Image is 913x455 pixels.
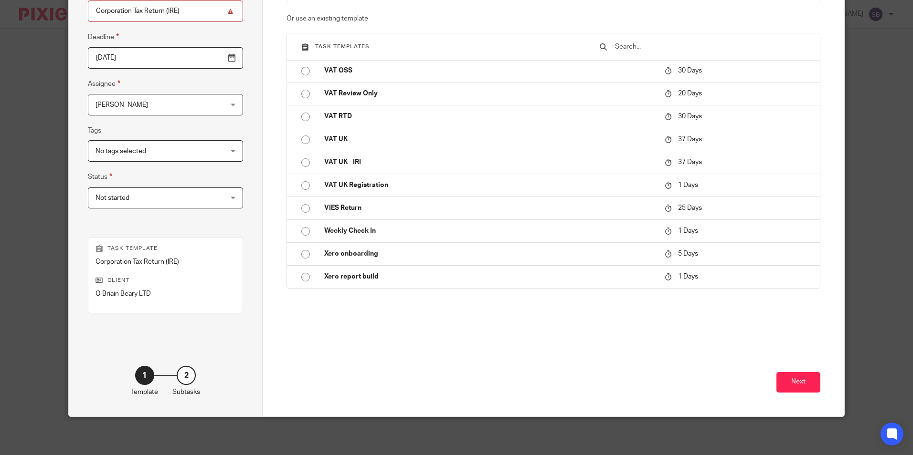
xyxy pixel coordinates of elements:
[88,47,243,69] input: Use the arrow keys to pick a date
[96,245,235,252] p: Task template
[678,67,702,74] span: 30 Days
[678,136,702,143] span: 37 Days
[88,126,101,135] label: Tags
[324,249,655,259] p: Xero onboarding
[96,289,235,299] p: O Briain Beary LTD
[324,226,655,236] p: Weekly Check In
[96,195,129,201] span: Not started
[131,387,158,397] p: Template
[88,78,120,89] label: Assignee
[88,171,112,182] label: Status
[96,148,146,155] span: No tags selected
[678,250,698,257] span: 5 Days
[678,274,698,280] span: 1 Days
[96,102,148,108] span: [PERSON_NAME]
[614,41,810,52] input: Search...
[324,180,655,190] p: VAT UK Registration
[324,112,655,121] p: VAT RTD
[324,89,655,98] p: VAT Review Only
[172,387,200,397] p: Subtasks
[88,31,119,42] label: Deadline
[678,182,698,188] span: 1 Days
[315,44,370,49] span: Task templates
[135,366,154,385] div: 1
[678,90,702,97] span: 20 Days
[678,227,698,234] span: 1 Days
[776,372,820,393] button: Next
[324,157,655,167] p: VAT UK - IRI
[678,205,702,211] span: 25 Days
[177,366,196,385] div: 2
[324,272,655,281] p: Xero report build
[678,159,702,165] span: 37 Days
[287,14,820,23] p: Or use an existing template
[96,257,235,267] p: Corporation Tax Return (IRE)
[88,0,243,22] input: Task name
[678,113,702,120] span: 30 Days
[324,66,655,75] p: VAT OSS
[324,134,655,144] p: VAT UK
[96,277,235,284] p: Client
[324,203,655,213] p: VIES Return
